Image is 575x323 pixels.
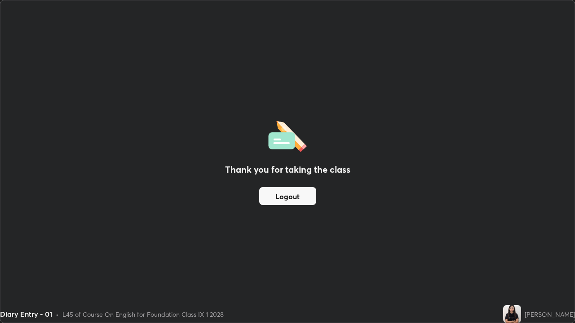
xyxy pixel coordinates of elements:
div: • [56,310,59,319]
img: e6b5cdc77f1246098bb26dacd87241fc.jpg [503,305,521,323]
div: L45 of Course On English for Foundation Class IX 1 2028 [62,310,224,319]
img: offlineFeedback.1438e8b3.svg [268,118,307,152]
button: Logout [259,187,316,205]
h2: Thank you for taking the class [225,163,350,176]
div: [PERSON_NAME] [525,310,575,319]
